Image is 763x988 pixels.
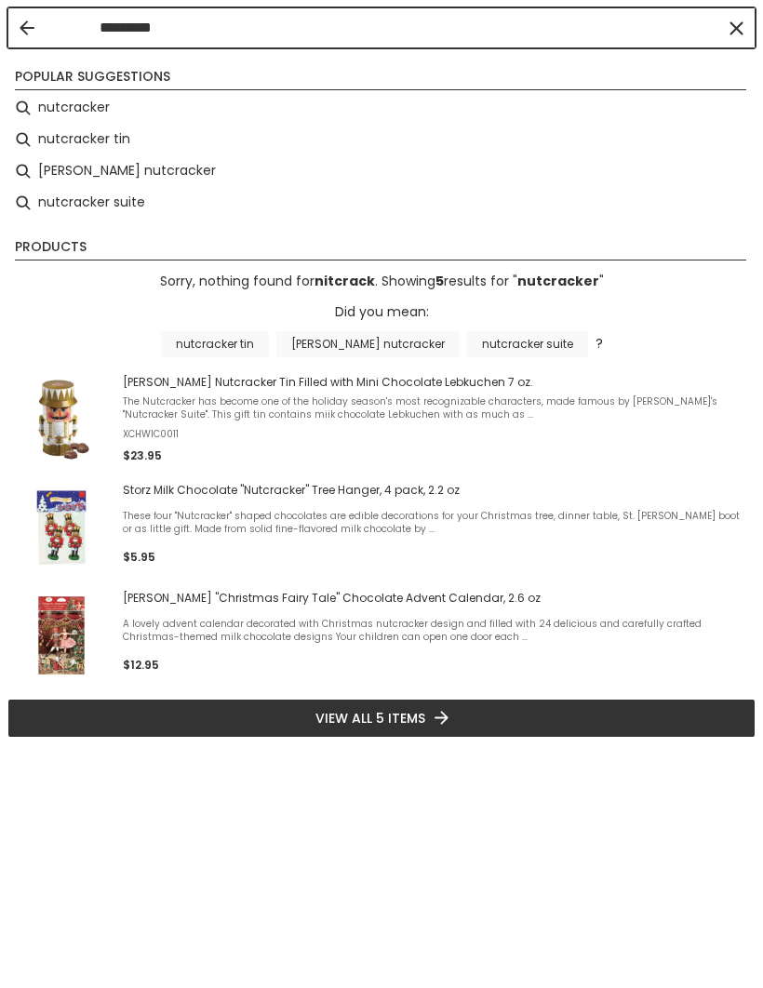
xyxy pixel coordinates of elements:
[123,591,748,606] span: [PERSON_NAME] "Christmas Fairy Tale" Chocolate Advent Calendar, 2.6 oz
[15,589,748,682] a: Heidel Christmas Fairy Tale Chocolate Advent Calendar[PERSON_NAME] "Christmas Fairy Tale" Chocola...
[16,301,747,356] div: Did you mean: ?
[123,447,162,463] span: $23.95
[276,331,460,357] a: [PERSON_NAME] nutcracker
[7,581,756,689] li: Heidel "Christmas Fairy Tale" Chocolate Advent Calendar, 2.6 oz
[15,237,746,260] li: Products
[123,428,748,441] span: XCHWIC0011
[20,20,34,35] button: Back
[381,272,604,290] span: Showing results for " "
[123,549,155,565] span: $5.95
[160,272,378,290] span: Sorry, nothing found for .
[435,272,444,290] b: 5
[161,331,269,357] a: nutcracker tin
[15,373,108,466] img: Wicklein Nutcracker Tin Min Choco Lebkuchen
[7,155,756,187] li: wicklein nutcracker
[123,483,748,498] span: Storz Milk Chocolate "Nutcracker" Tree Hanger, 4 pack, 2.2 oz
[727,19,745,37] button: Clear
[467,331,588,357] a: nutcracker suite
[7,699,756,738] li: View all 5 items
[15,481,748,574] a: Storz Milk Chocolate NutcrackerStorz Milk Chocolate "Nutcracker" Tree Hanger, 4 pack, 2.2 ozThese...
[7,92,756,124] li: nutcracker
[123,618,748,644] span: A lovely advent calendar decorated with Christmas nutcracker design and filled with 24 delicious ...
[15,67,746,90] li: Popular suggestions
[7,124,756,155] li: nutcracker tin
[7,474,756,581] li: Storz Milk Chocolate "Nutcracker" Tree Hanger, 4 pack, 2.2 oz
[15,373,748,466] a: Wicklein Nutcracker Tin Min Choco Lebkuchen[PERSON_NAME] Nutcracker Tin Filled with Mini Chocolat...
[315,708,425,728] span: View all 5 items
[15,589,108,682] img: Heidel Christmas Fairy Tale Chocolate Advent Calendar
[123,510,748,536] span: These four "Nutcracker" shaped chocolates are edible decorations for your Christmas tree, dinner ...
[517,272,599,290] a: nutcracker
[123,375,748,390] span: [PERSON_NAME] Nutcracker Tin Filled with Mini Chocolate Lebkuchen 7 oz.
[7,366,756,474] li: Wicklein Nutcracker Tin Filled with Mini Chocolate Lebkuchen 7 oz.
[123,395,748,421] span: The Nutcracker has become one of the holiday season's most recognizable characters, made famous b...
[7,187,756,219] li: nutcracker suite
[315,272,375,290] b: nitcrack
[15,481,108,574] img: Storz Milk Chocolate Nutcracker
[123,657,159,673] span: $12.95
